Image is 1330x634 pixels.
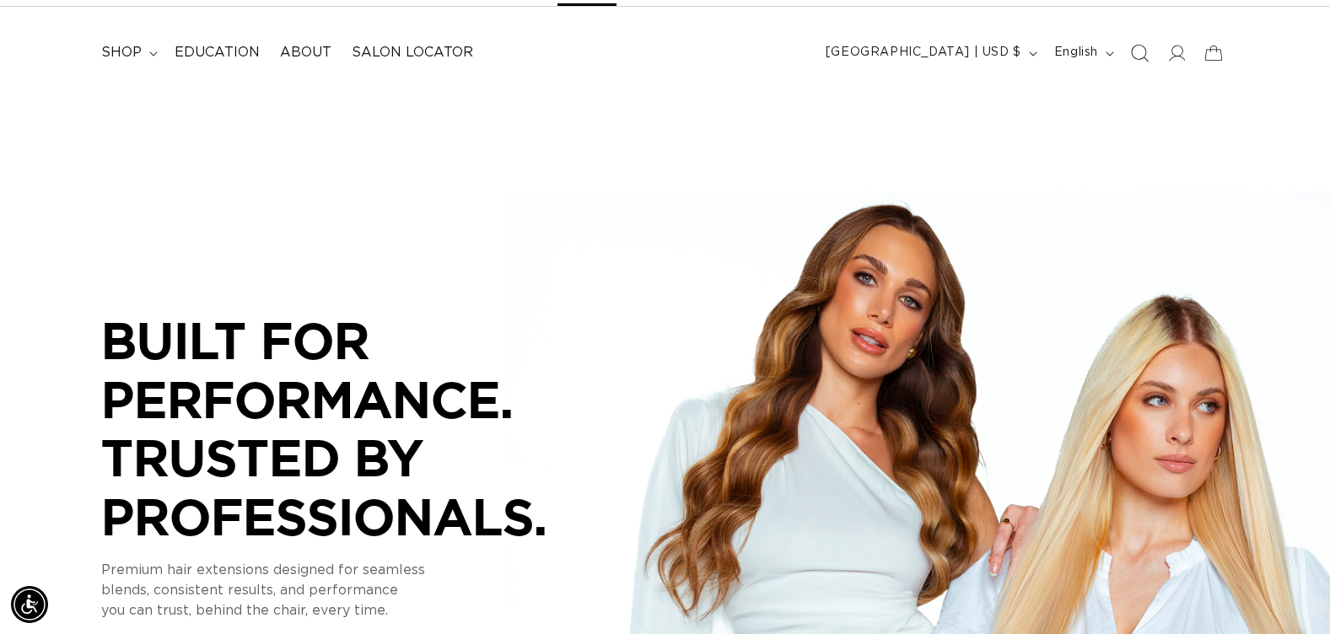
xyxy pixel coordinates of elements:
[101,44,142,62] span: shop
[816,37,1044,69] button: [GEOGRAPHIC_DATA] | USD $
[826,44,1021,62] span: [GEOGRAPHIC_DATA] | USD $
[164,34,270,72] a: Education
[175,44,260,62] span: Education
[270,34,342,72] a: About
[91,34,164,72] summary: shop
[101,560,607,621] p: Premium hair extensions designed for seamless blends, consistent results, and performance you can...
[1044,37,1121,69] button: English
[1121,35,1158,72] summary: Search
[280,44,331,62] span: About
[342,34,483,72] a: Salon Locator
[352,44,473,62] span: Salon Locator
[1246,553,1330,634] iframe: Chat Widget
[101,311,607,545] p: BUILT FOR PERFORMANCE. TRUSTED BY PROFESSIONALS.
[1054,44,1098,62] span: English
[11,586,48,623] div: Accessibility Menu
